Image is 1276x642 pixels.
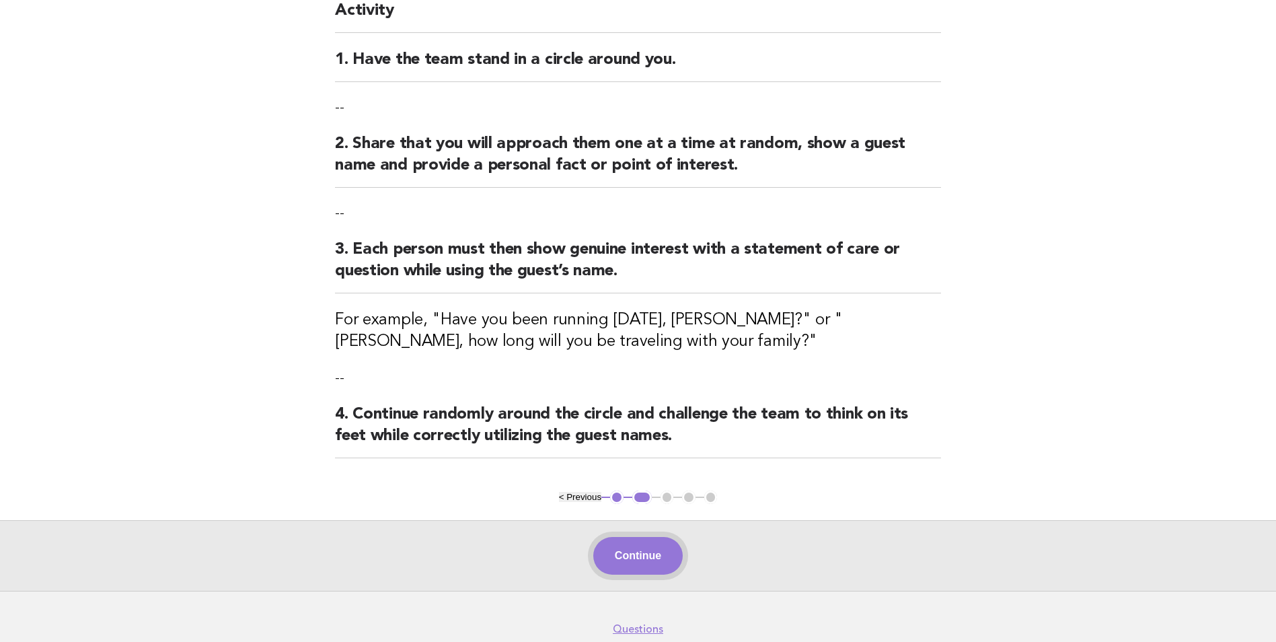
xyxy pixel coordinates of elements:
[335,133,941,188] h2: 2. Share that you will approach them one at a time at random, show a guest name and provide a per...
[335,239,941,293] h2: 3. Each person must then show genuine interest with a statement of care or question while using t...
[613,622,663,636] a: Questions
[335,204,941,223] p: --
[335,404,941,458] h2: 4. Continue randomly around the circle and challenge the team to think on its feet while correctl...
[335,98,941,117] p: --
[610,491,624,504] button: 1
[335,369,941,388] p: --
[335,49,941,82] h2: 1. Have the team stand in a circle around you.
[559,492,601,502] button: < Previous
[335,310,941,353] h3: For example, "Have you been running [DATE], [PERSON_NAME]?" or "[PERSON_NAME], how long will you ...
[593,537,683,575] button: Continue
[632,491,652,504] button: 2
